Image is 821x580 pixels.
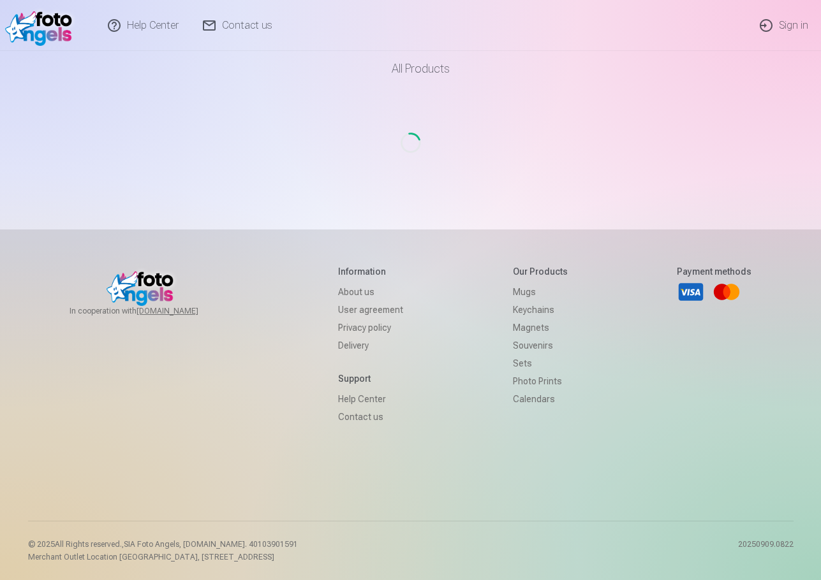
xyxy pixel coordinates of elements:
[738,539,794,562] p: 20250909.0822
[677,278,705,306] a: Visa
[513,390,568,408] a: Calendars
[338,390,403,408] a: Help Center
[513,372,568,390] a: Photo prints
[513,301,568,319] a: Keychains
[28,539,298,549] p: © 2025 All Rights reserved. ,
[356,51,465,87] a: All products
[338,319,403,337] a: Privacy policy
[70,306,229,316] span: In cooperation with
[677,265,751,278] h5: Payment methods
[338,283,403,301] a: About us
[338,408,403,426] a: Contact us
[513,283,568,301] a: Mugs
[338,337,403,354] a: Delivery
[124,540,298,549] span: SIA Foto Angels, [DOMAIN_NAME]. 40103901591
[713,278,741,306] a: Mastercard
[338,265,403,278] h5: Information
[338,301,403,319] a: User agreement
[28,552,298,562] p: Merchant Outlet Location [GEOGRAPHIC_DATA], [STREET_ADDRESS]
[513,265,568,278] h5: Our products
[137,306,229,316] a: [DOMAIN_NAME]
[513,319,568,337] a: Magnets
[5,5,78,46] img: /fa1
[338,372,403,385] h5: Support
[513,354,568,372] a: Sets
[513,337,568,354] a: Souvenirs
